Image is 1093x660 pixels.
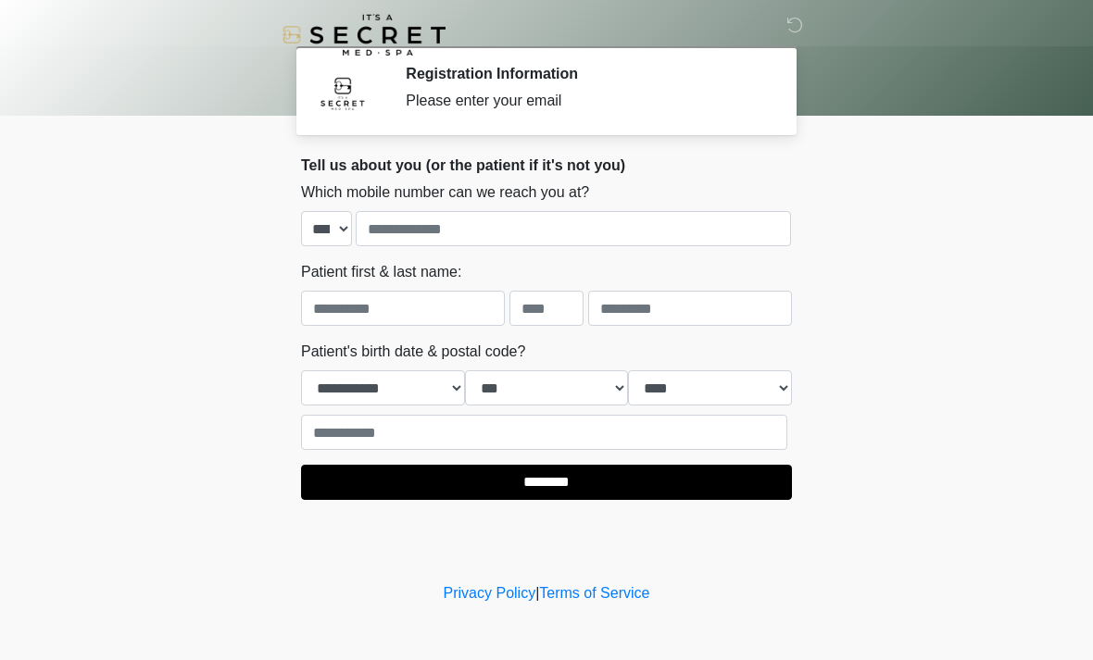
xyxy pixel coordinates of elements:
[301,156,792,174] h2: Tell us about you (or the patient if it's not you)
[535,585,539,601] a: |
[539,585,649,601] a: Terms of Service
[301,181,589,204] label: Which mobile number can we reach you at?
[444,585,536,601] a: Privacy Policy
[406,90,764,112] div: Please enter your email
[301,261,461,283] label: Patient first & last name:
[315,65,371,120] img: Agent Avatar
[283,14,446,56] img: It's A Secret Med Spa Logo
[301,341,525,363] label: Patient's birth date & postal code?
[406,65,764,82] h2: Registration Information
